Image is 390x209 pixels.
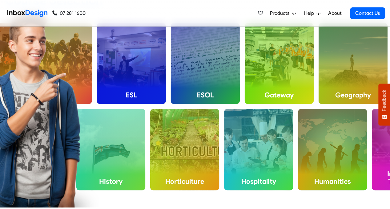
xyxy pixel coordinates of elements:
button: Feedback - Show survey [378,84,390,125]
h4: Hospitality [224,172,293,190]
span: Feedback [381,90,387,111]
a: Contact Us [350,7,385,19]
h4: Humanities [298,172,367,190]
a: Products [267,7,298,19]
h4: Geography [319,86,388,104]
h4: Gateway [245,86,314,104]
a: About [326,7,343,19]
span: Products [270,10,292,17]
a: 07 281 1600 [52,10,86,17]
span: Help [304,10,316,17]
h4: ESL [97,86,166,104]
h4: ESOL [171,86,240,104]
h4: History [76,172,145,190]
a: Help [302,7,323,19]
h4: Horticulture [150,172,219,190]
